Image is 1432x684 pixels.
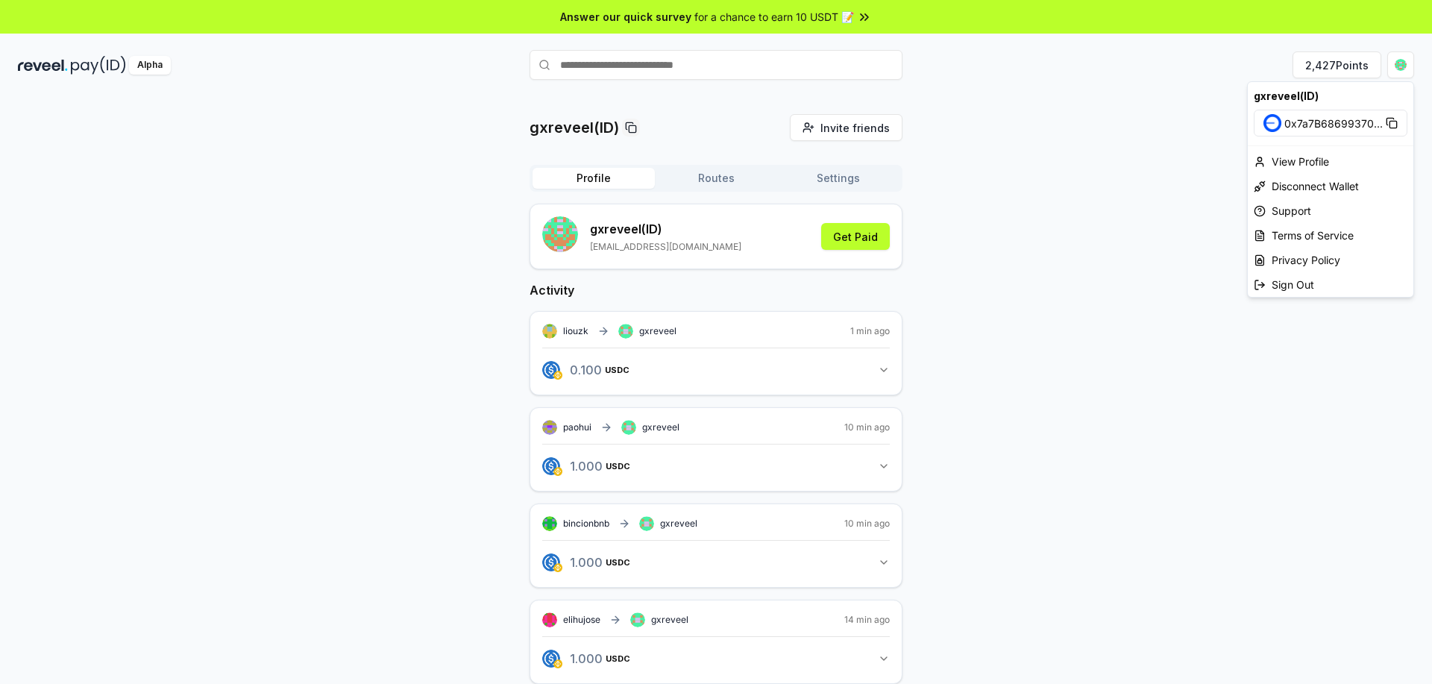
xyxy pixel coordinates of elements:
[1248,149,1413,174] div: View Profile
[1248,223,1413,248] a: Terms of Service
[1248,174,1413,198] div: Disconnect Wallet
[1263,114,1281,132] img: Base
[1284,116,1383,131] span: 0x7a7B68699370 ...
[1248,248,1413,272] a: Privacy Policy
[1248,198,1413,223] a: Support
[1248,272,1413,297] div: Sign Out
[1248,82,1413,110] div: gxreveel(ID)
